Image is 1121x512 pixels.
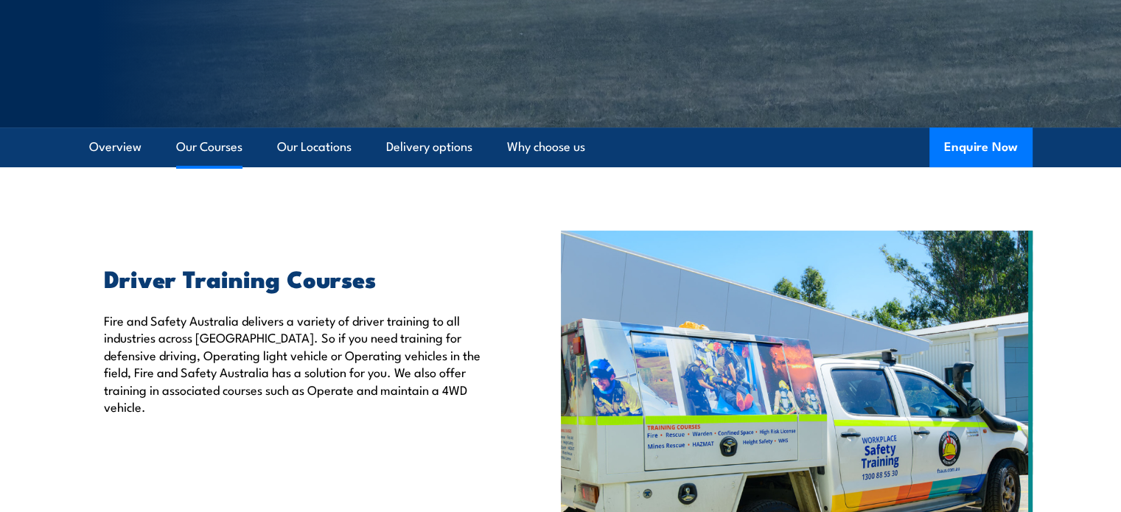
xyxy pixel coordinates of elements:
[507,127,585,166] a: Why choose us
[176,127,242,166] a: Our Courses
[386,127,472,166] a: Delivery options
[104,267,493,288] h2: Driver Training Courses
[104,312,493,415] p: Fire and Safety Australia delivers a variety of driver training to all industries across [GEOGRAP...
[277,127,352,166] a: Our Locations
[89,127,142,166] a: Overview
[929,127,1033,167] button: Enquire Now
